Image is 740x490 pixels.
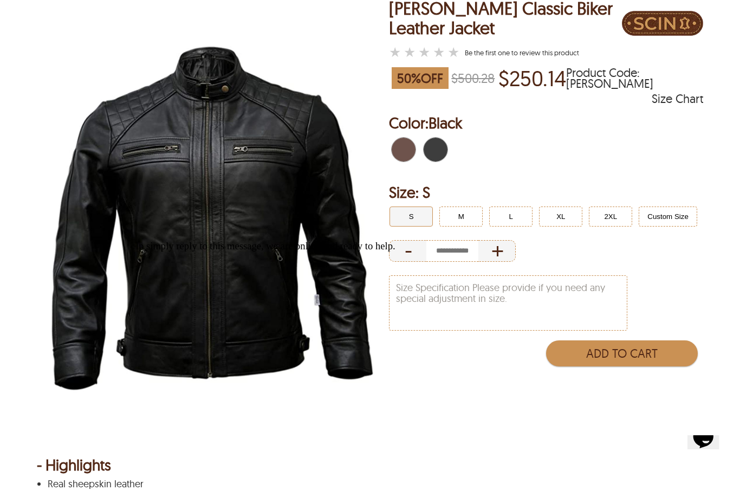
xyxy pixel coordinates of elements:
button: Click to select XL [539,207,582,227]
h2: Selected Color: by Black [389,112,703,134]
iframe: chat widget [135,239,725,425]
div: Brown [389,135,418,164]
a: Jason Classic Biker Leather Jacket } [389,45,462,60]
p: Price of $250.14 [498,66,566,91]
button: Click to select L [489,207,533,227]
div: Size Chart [652,93,703,104]
span: Product Code: JASON [566,67,703,89]
label: 1 rating [389,47,401,57]
span: Black [429,113,462,132]
a: Jason Classic Biker Leather Jacket } [465,48,579,57]
button: Click to select Custom Size [639,207,697,227]
label: 5 rating [447,47,459,57]
p: Real sheepskin leather [48,479,689,489]
label: 3 rating [418,47,430,57]
div: Black [421,135,450,164]
strike: $500.28 [451,70,495,86]
iframe: chat widget [683,435,731,481]
div: - Highlights [37,460,703,470]
button: Click to select S [390,207,433,227]
label: 4 rating [433,47,445,57]
span: 50 % OFF [392,67,449,89]
button: Click to select M [439,207,483,227]
button: Click to select 2XL [589,207,632,227]
label: 2 rating [404,47,416,57]
h2: Selected Filter by Size: S [389,182,703,203]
